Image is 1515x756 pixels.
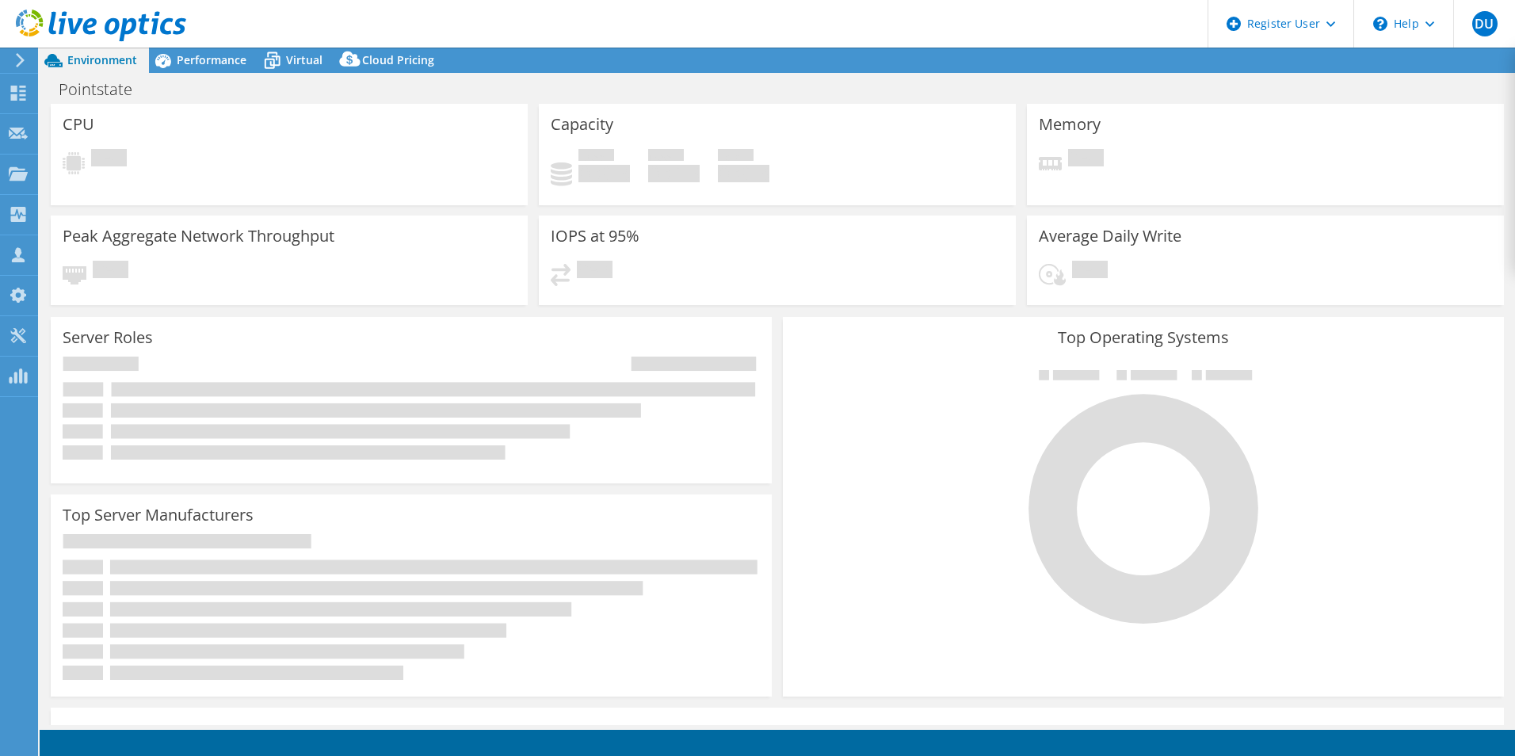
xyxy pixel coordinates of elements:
[795,329,1492,346] h3: Top Operating Systems
[52,81,157,98] h1: Pointstate
[551,227,639,245] h3: IOPS at 95%
[718,165,769,182] h4: 0 GiB
[93,261,128,282] span: Pending
[67,52,137,67] span: Environment
[1039,227,1181,245] h3: Average Daily Write
[577,261,612,282] span: Pending
[1039,116,1101,133] h3: Memory
[91,149,127,170] span: Pending
[648,149,684,165] span: Free
[362,52,434,67] span: Cloud Pricing
[578,149,614,165] span: Used
[718,149,754,165] span: Total
[1472,11,1498,36] span: DU
[578,165,630,182] h4: 0 GiB
[63,329,153,346] h3: Server Roles
[286,52,322,67] span: Virtual
[1068,149,1104,170] span: Pending
[551,116,613,133] h3: Capacity
[63,227,334,245] h3: Peak Aggregate Network Throughput
[1373,17,1387,31] svg: \n
[63,506,254,524] h3: Top Server Manufacturers
[177,52,246,67] span: Performance
[648,165,700,182] h4: 0 GiB
[1072,261,1108,282] span: Pending
[63,116,94,133] h3: CPU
